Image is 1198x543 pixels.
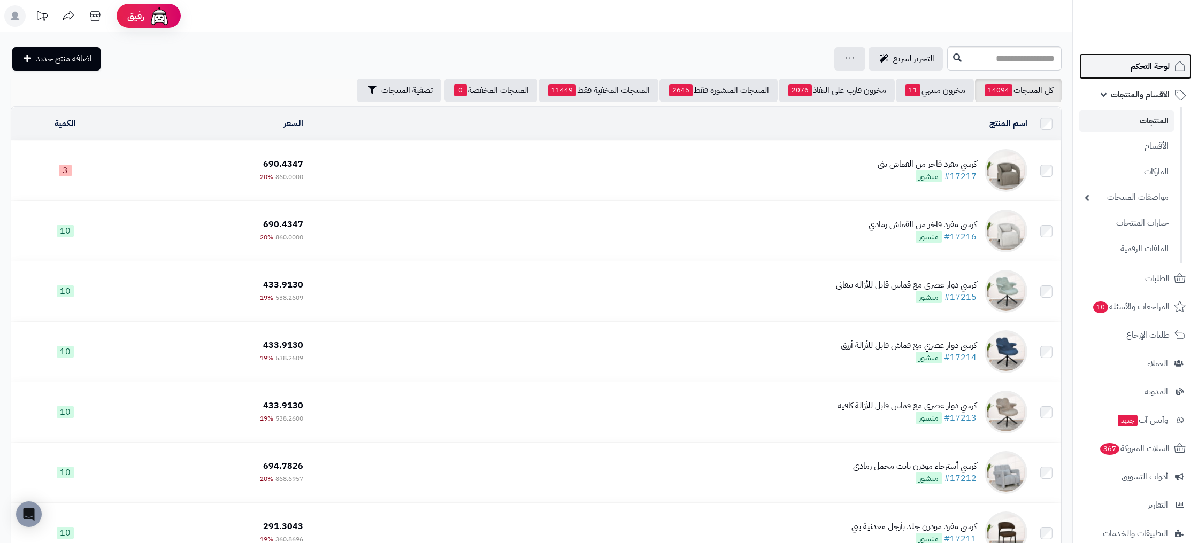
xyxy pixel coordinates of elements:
span: 433.9130 [263,399,303,412]
img: كرسي دوار عصري مع قماش قابل للأزالة تيفاني [985,270,1027,313]
div: كرسي مفرد فاخر من القماش رمادي [869,219,977,231]
span: 2076 [788,84,812,96]
a: اسم المنتج [989,117,1027,130]
span: 20% [260,474,273,484]
a: الطلبات [1079,266,1192,291]
a: التحرير لسريع [869,47,943,71]
span: منشور [916,352,942,363]
div: كرسي دوار عصري مع قماش قابل للأزالة أزرق [841,339,977,352]
span: رفيق [127,10,144,22]
a: الأقسام [1079,135,1174,158]
span: 10 [57,467,74,478]
a: مواصفات المنتجات [1079,186,1174,209]
span: 0 [454,84,467,96]
a: المنتجات المنشورة فقط2645 [659,79,778,102]
span: التقارير [1148,498,1168,513]
span: 11449 [548,84,576,96]
span: السلات المتروكة [1099,441,1170,456]
span: العملاء [1147,356,1168,371]
a: #17214 [944,351,977,364]
a: مخزون منتهي11 [896,79,974,102]
button: تصفية المنتجات [357,79,441,102]
span: منشور [916,472,942,484]
span: المدونة [1145,384,1168,399]
a: المنتجات المخفية فقط11449 [539,79,658,102]
span: الطلبات [1145,271,1170,286]
span: 10 [1093,301,1108,313]
img: كرسي دوار عصري مع قماش قابل للأزالة أزرق [985,330,1027,373]
img: كرسي أسترخاء مودرن ثابت مخمل رمادي [985,451,1027,494]
div: كرسي دوار عصري مع قماش قابل للأزالة كافيه [838,400,977,412]
span: 20% [260,172,273,182]
div: كرسي أسترخاء مودرن ثابت مخمل رمادي [853,460,977,472]
span: 10 [57,406,74,418]
a: #17216 [944,230,977,243]
span: 10 [57,285,74,297]
span: 433.9130 [263,339,303,352]
span: التحرير لسريع [893,52,934,65]
a: تحديثات المنصة [28,5,55,29]
span: أدوات التسويق [1122,469,1168,484]
a: المنتجات المخفضة0 [444,79,537,102]
span: 2645 [669,84,693,96]
a: أدوات التسويق [1079,464,1192,490]
span: وآتس آب [1117,413,1168,428]
a: المدونة [1079,379,1192,405]
span: 10 [57,527,74,539]
span: 10 [57,225,74,237]
a: الكمية [55,117,76,130]
span: 538.2609 [275,293,303,302]
a: #17217 [944,170,977,183]
span: لوحة التحكم [1131,59,1170,74]
span: 433.9130 [263,278,303,291]
img: ai-face.png [149,5,170,27]
img: كرسي مفرد فاخر من القماش رمادي [985,210,1027,252]
img: كرسي دوار عصري مع قماش قابل للأزالة كافيه [985,391,1027,433]
a: الملفات الرقمية [1079,237,1174,260]
span: 11 [905,84,920,96]
a: السعر [283,117,303,130]
a: خيارات المنتجات [1079,212,1174,235]
span: 19% [260,414,273,423]
span: 291.3043 [263,520,303,533]
span: 14094 [985,84,1012,96]
span: منشور [916,291,942,303]
span: 860.0000 [275,172,303,182]
span: التطبيقات والخدمات [1103,526,1168,541]
a: لوحة التحكم [1079,53,1192,79]
span: منشور [916,231,942,243]
a: المنتجات [1079,110,1174,132]
div: كرسي دوار عصري مع قماش قابل للأزالة تيفاني [836,279,977,291]
span: 367 [1100,443,1119,455]
a: التقارير [1079,492,1192,518]
span: 10 [57,346,74,358]
span: طلبات الإرجاع [1126,328,1170,343]
a: اضافة منتج جديد [12,47,101,71]
span: 20% [260,232,273,242]
div: Open Intercom Messenger [16,501,42,527]
a: كل المنتجات14094 [975,79,1062,102]
img: كرسي مفرد فاخر من القماش بني [985,149,1027,192]
span: 690.4347 [263,218,303,231]
a: #17213 [944,412,977,424]
a: مخزون قارب على النفاذ2076 [779,79,895,102]
a: المراجعات والأسئلة10 [1079,294,1192,320]
a: #17212 [944,472,977,485]
span: الأقسام والمنتجات [1111,87,1170,102]
div: كرسي مفرد مودرن جلد بأرجل معدنية بني [851,521,977,533]
span: 690.4347 [263,158,303,170]
span: المراجعات والأسئلة [1092,299,1170,314]
span: 860.0000 [275,232,303,242]
span: منشور [916,412,942,424]
span: 538.2609 [275,353,303,363]
span: 694.7826 [263,460,303,472]
a: وآتس آبجديد [1079,407,1192,433]
a: العملاء [1079,351,1192,376]
span: 3 [59,165,72,176]
span: 868.6957 [275,474,303,484]
div: كرسي مفرد فاخر من القماش بني [878,158,977,170]
span: اضافة منتج جديد [36,52,92,65]
a: #17215 [944,291,977,304]
span: 19% [260,293,273,302]
span: تصفية المنتجات [381,84,433,97]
